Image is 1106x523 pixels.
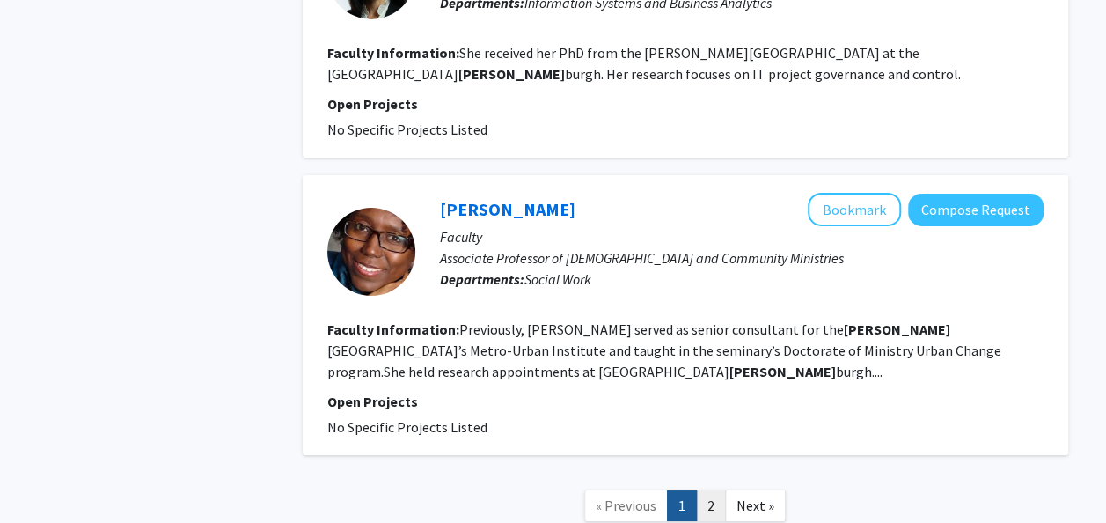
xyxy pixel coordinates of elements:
[844,320,950,338] b: [PERSON_NAME]
[908,194,1044,226] button: Compose Request to Stephanie Boddie
[327,320,459,338] b: Faculty Information:
[458,65,565,83] b: [PERSON_NAME]
[729,363,836,380] b: [PERSON_NAME]
[327,44,961,83] fg-read-more: She received her PhD from the [PERSON_NAME][GEOGRAPHIC_DATA] at the [GEOGRAPHIC_DATA] burgh. Her ...
[584,490,668,521] a: Previous Page
[596,497,656,514] span: « Previous
[736,497,774,514] span: Next »
[440,226,1044,247] p: Faculty
[13,444,75,510] iframe: Chat
[440,198,575,220] a: [PERSON_NAME]
[327,44,459,62] b: Faculty Information:
[524,270,591,288] span: Social Work
[725,490,786,521] a: Next
[696,490,726,521] a: 2
[667,490,697,521] a: 1
[440,270,524,288] b: Departments:
[808,193,901,226] button: Add Stephanie Boddie to Bookmarks
[440,247,1044,269] p: Associate Professor of [DEMOGRAPHIC_DATA] and Community Ministries
[327,121,487,138] span: No Specific Projects Listed
[327,320,1001,380] fg-read-more: Previously, [PERSON_NAME] served as senior consultant for the [GEOGRAPHIC_DATA]’s Metro-Urban Ins...
[327,93,1044,114] p: Open Projects
[327,391,1044,412] p: Open Projects
[327,418,487,436] span: No Specific Projects Listed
